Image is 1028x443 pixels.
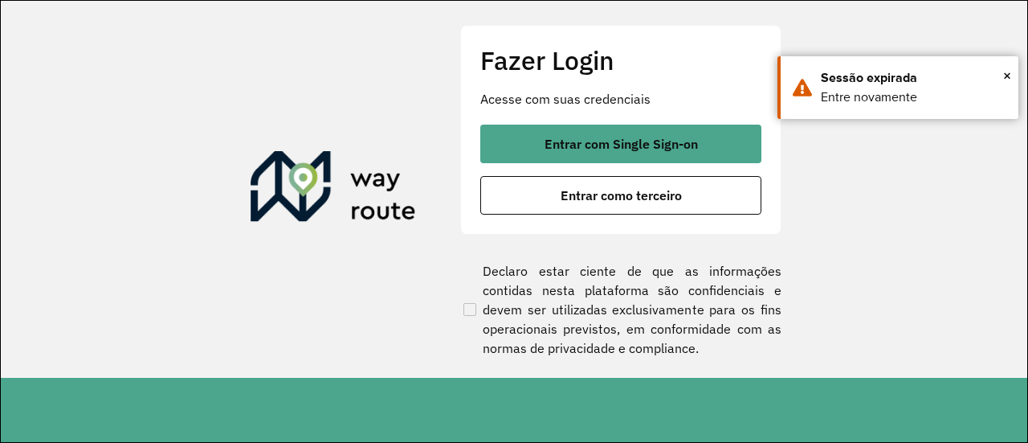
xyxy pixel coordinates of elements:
button: Close [1003,64,1011,88]
label: Declaro estar ciente de que as informações contidas nesta plataforma são confidenciais e devem se... [460,261,781,358]
img: Roteirizador AmbevTech [251,151,416,228]
span: × [1003,64,1011,88]
button: button [480,125,761,163]
button: button [480,176,761,215]
span: Entrar como terceiro [561,189,682,202]
div: Sessão expirada [821,68,1006,88]
span: Entrar com Single Sign-on [545,137,698,150]
div: Entre novamente [821,88,1006,107]
h2: Fazer Login [480,45,761,76]
p: Acesse com suas credenciais [480,89,761,109]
